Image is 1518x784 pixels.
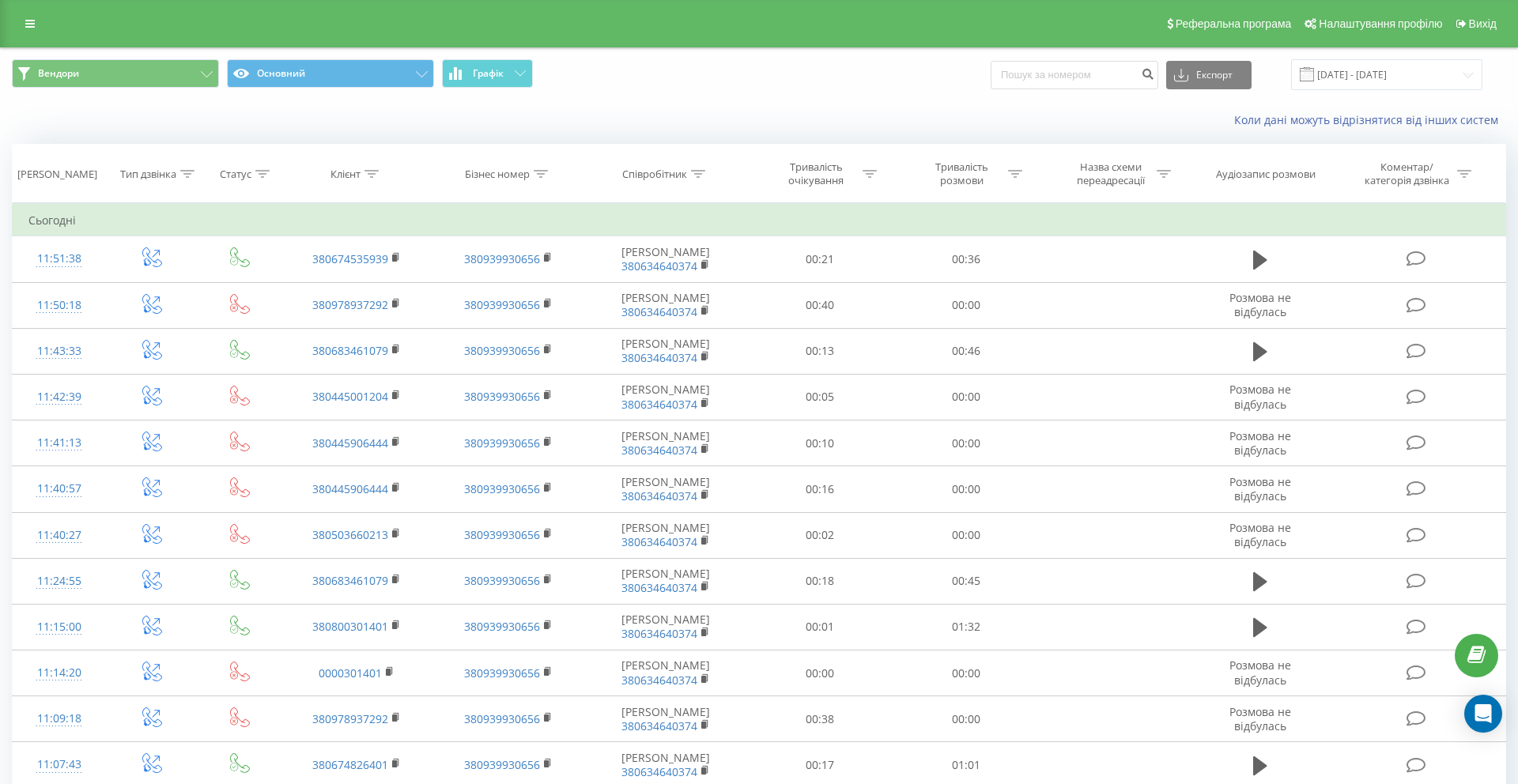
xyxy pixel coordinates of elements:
[28,566,90,597] div: 11:24:55
[1229,520,1291,549] span: Розмова не відбулась
[28,703,90,734] div: 11:09:18
[312,435,388,450] a: 380445906444
[1229,704,1291,733] span: Розмова не відбулась
[747,696,893,742] td: 00:38
[464,251,540,266] a: 380939930656
[12,59,219,88] button: Вендори
[464,665,540,680] a: 380939930656
[583,558,747,604] td: [PERSON_NAME]
[583,420,747,466] td: [PERSON_NAME]
[1234,112,1506,127] a: Коли дані можуть відрізнятися вiд інших систем
[28,382,90,413] div: 11:42:39
[28,243,90,274] div: 11:51:38
[621,350,697,365] a: 380634640374
[1166,61,1252,89] button: Експорт
[312,711,388,726] a: 380978937292
[747,650,893,696] td: 00:00
[893,374,1038,420] td: 00:00
[893,282,1038,328] td: 00:00
[1229,428,1291,458] span: Розмова не відбулась
[1068,160,1153,187] div: Назва схеми переадресації
[312,757,388,772] a: 380674826401
[312,251,388,266] a: 380674535939
[330,168,361,181] div: Клієнт
[17,168,97,181] div: [PERSON_NAME]
[28,749,90,780] div: 11:07:43
[13,205,1506,236] td: Сьогодні
[747,466,893,512] td: 00:16
[464,527,540,542] a: 380939930656
[893,236,1038,282] td: 00:36
[621,258,697,273] a: 380634640374
[464,481,540,496] a: 380939930656
[1319,17,1442,30] span: Налаштування профілю
[120,168,176,181] div: Тип дзвінка
[893,420,1038,466] td: 00:00
[1229,474,1291,503] span: Розмова не відбулась
[227,59,434,88] button: Основний
[621,718,697,733] a: 380634640374
[893,558,1038,604] td: 00:45
[1176,17,1292,30] span: Реферальна програма
[464,343,540,358] a: 380939930656
[919,160,1004,187] div: Тривалість розмови
[28,658,90,688] div: 11:14:20
[1464,695,1502,733] div: Open Intercom Messenger
[747,512,893,558] td: 00:02
[583,328,747,374] td: [PERSON_NAME]
[312,481,388,496] a: 380445906444
[312,619,388,634] a: 380800301401
[442,59,533,88] button: Графік
[583,512,747,558] td: [PERSON_NAME]
[28,336,90,367] div: 11:43:33
[893,512,1038,558] td: 00:00
[893,650,1038,696] td: 00:00
[747,558,893,604] td: 00:18
[893,696,1038,742] td: 00:00
[621,764,697,779] a: 380634640374
[621,580,697,595] a: 380634640374
[893,328,1038,374] td: 00:46
[583,650,747,696] td: [PERSON_NAME]
[312,527,388,542] a: 380503660213
[747,282,893,328] td: 00:40
[583,604,747,650] td: [PERSON_NAME]
[464,573,540,588] a: 380939930656
[747,374,893,420] td: 00:05
[747,420,893,466] td: 00:10
[622,168,687,181] div: Співробітник
[991,61,1158,89] input: Пошук за номером
[893,466,1038,512] td: 00:00
[583,696,747,742] td: [PERSON_NAME]
[1361,160,1453,187] div: Коментар/категорія дзвінка
[38,67,79,80] span: Вендори
[747,604,893,650] td: 00:01
[1229,290,1291,319] span: Розмова не відбулась
[621,304,697,319] a: 380634640374
[621,534,697,549] a: 380634640374
[747,236,893,282] td: 00:21
[1216,168,1316,181] div: Аудіозапис розмови
[621,443,697,458] a: 380634640374
[28,290,90,321] div: 11:50:18
[464,711,540,726] a: 380939930656
[312,389,388,404] a: 380445001204
[583,466,747,512] td: [PERSON_NAME]
[621,488,697,503] a: 380634640374
[1469,17,1497,30] span: Вихід
[28,612,90,643] div: 11:15:00
[28,473,90,504] div: 11:40:57
[465,168,530,181] div: Бізнес номер
[774,160,859,187] div: Тривалість очікування
[464,389,540,404] a: 380939930656
[28,428,90,458] div: 11:41:13
[621,626,697,641] a: 380634640374
[1229,382,1291,411] span: Розмова не відбулась
[583,236,747,282] td: [PERSON_NAME]
[312,343,388,358] a: 380683461079
[220,168,251,181] div: Статус
[473,68,504,79] span: Графік
[312,573,388,588] a: 380683461079
[464,435,540,450] a: 380939930656
[464,757,540,772] a: 380939930656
